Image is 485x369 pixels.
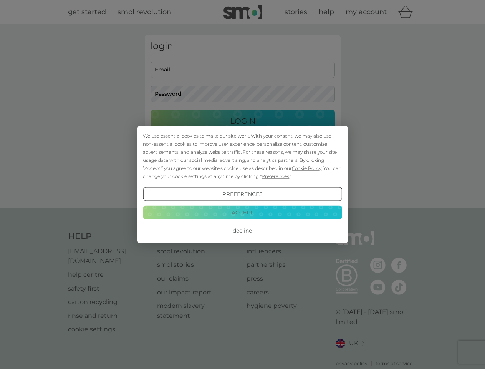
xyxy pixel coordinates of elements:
[143,205,342,219] button: Accept
[137,126,348,243] div: Cookie Consent Prompt
[262,173,289,179] span: Preferences
[143,187,342,201] button: Preferences
[143,132,342,180] div: We use essential cookies to make our site work. With your consent, we may also use non-essential ...
[143,224,342,238] button: Decline
[292,165,321,171] span: Cookie Policy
